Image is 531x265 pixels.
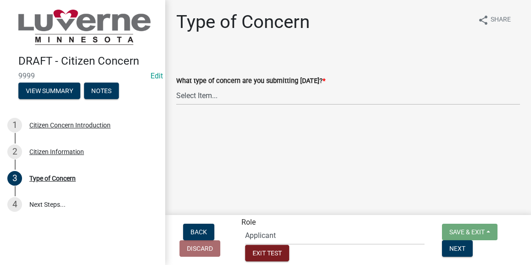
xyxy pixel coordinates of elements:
h4: DRAFT - Citizen Concern [18,55,158,68]
button: Discard [179,240,220,257]
span: Next [449,244,465,252]
span: Exit Test [252,249,282,257]
span: 9999 [18,72,147,80]
a: Edit [151,72,163,80]
button: Save & Exit [442,224,497,240]
button: Next [442,240,473,257]
wm-modal-confirm: Summary [18,88,80,95]
div: Citizen Concern Introduction [29,122,111,128]
h1: Type of Concern [176,11,310,33]
div: 1 [7,118,22,132]
label: What type of concern are you submitting [DATE]? [176,78,325,84]
i: share [478,15,489,26]
div: 2 [7,144,22,159]
wm-modal-confirm: Notes [84,88,119,95]
button: Notes [84,83,119,99]
label: Role [241,219,256,226]
button: Back [183,224,214,240]
button: Exit Test [245,245,289,261]
div: Type of Concern [29,175,76,182]
span: Share [491,15,511,26]
div: 3 [7,171,22,186]
button: shareShare [470,11,518,29]
wm-modal-confirm: Edit Application Number [151,72,163,80]
div: Citizen Information [29,149,84,155]
span: Back [190,228,207,235]
span: Save & Exit [449,228,485,235]
img: City of Luverne, Minnesota [18,10,151,45]
div: 4 [7,197,22,212]
button: View Summary [18,83,80,99]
